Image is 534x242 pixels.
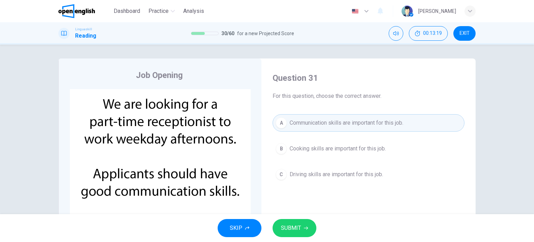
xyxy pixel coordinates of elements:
span: 00:13:19 [423,31,442,36]
div: A [276,117,287,128]
div: [PERSON_NAME] [418,7,456,15]
div: Mute [389,26,403,41]
button: Dashboard [111,5,143,17]
img: OpenEnglish logo [58,4,95,18]
span: Analysis [183,7,204,15]
button: 00:13:19 [409,26,448,41]
button: BCooking skills are important for this job. [273,140,464,157]
button: Practice [146,5,178,17]
span: Linguaskill [75,27,92,32]
h1: Reading [75,32,96,40]
span: SUBMIT [281,223,301,233]
button: SUBMIT [273,219,316,237]
img: undefined [70,89,251,223]
span: Cooking skills are important for this job. [290,145,386,153]
span: Practice [148,7,169,15]
span: EXIT [460,31,470,36]
img: en [351,9,359,14]
span: SKIP [230,223,242,233]
div: C [276,169,287,180]
div: B [276,143,287,154]
img: Profile picture [402,6,413,17]
button: ACommunication skills are important for this job. [273,114,464,132]
span: Driving skills are important for this job. [290,170,383,179]
button: SKIP [218,219,261,237]
span: for a new Projected Score [237,29,294,38]
button: CDriving skills are important for this job. [273,166,464,183]
h4: Job Opening [136,70,183,81]
a: OpenEnglish logo [58,4,111,18]
span: For this question, choose the correct answer. [273,92,464,100]
span: 30 / 60 [221,29,234,38]
button: EXIT [453,26,476,41]
h4: Question 31 [273,72,464,84]
span: Dashboard [114,7,140,15]
div: Hide [409,26,448,41]
span: Communication skills are important for this job. [290,119,403,127]
button: Analysis [180,5,207,17]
